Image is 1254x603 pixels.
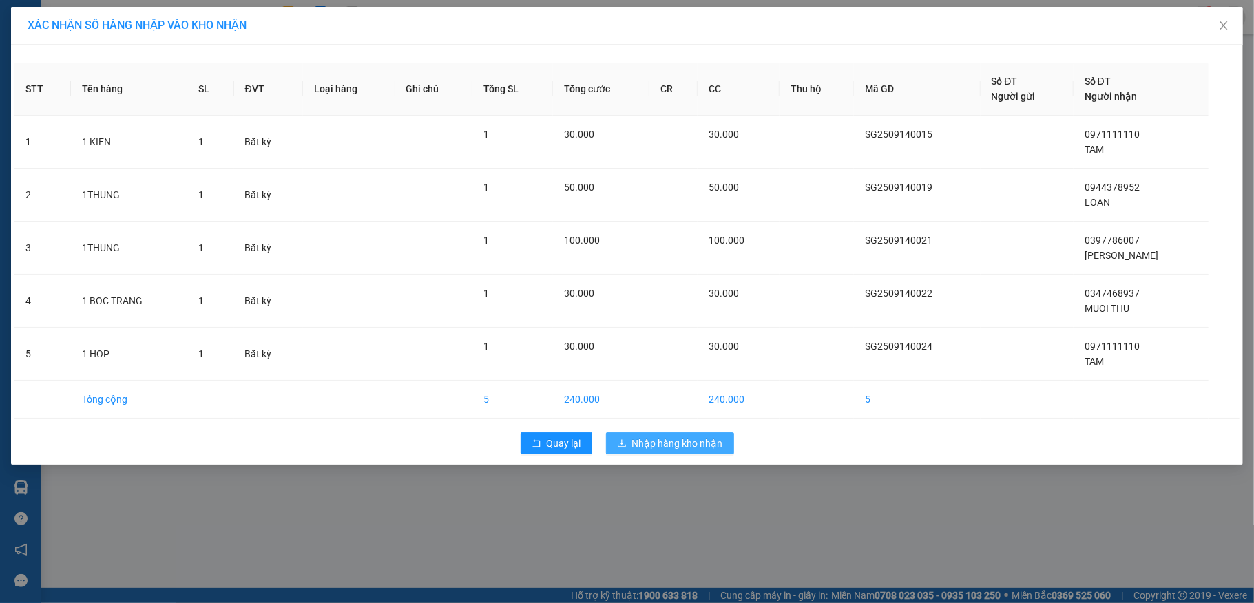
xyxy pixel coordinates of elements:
th: CR [649,63,698,116]
span: 30.000 [709,129,739,140]
td: 4 [14,275,71,328]
span: rollback [532,438,541,449]
th: Mã GD [854,63,980,116]
td: 1THUNG [71,222,187,275]
td: 1 [14,116,71,169]
span: Số ĐT [992,76,1018,87]
span: Số ĐT [1085,76,1111,87]
span: 1 [483,235,489,246]
img: logo.jpg [149,17,182,50]
td: 1 BOC TRANG [71,275,187,328]
span: MUOI THU [1085,303,1129,314]
th: Ghi chú [395,63,473,116]
td: 240.000 [698,381,779,419]
td: Tổng cộng [71,381,187,419]
span: 1 [198,136,204,147]
span: Quay lại [547,436,581,451]
th: STT [14,63,71,116]
button: rollbackQuay lại [521,432,592,454]
td: Bất kỳ [234,275,303,328]
td: 2 [14,169,71,222]
li: (c) 2017 [116,65,189,83]
button: downloadNhập hàng kho nhận [606,432,734,454]
b: [DOMAIN_NAME] [116,52,189,63]
span: 0971111110 [1085,341,1140,352]
span: TAM [1085,144,1104,155]
span: TAM [1085,356,1104,367]
span: 0971111110 [1085,129,1140,140]
th: ĐVT [234,63,303,116]
span: SG2509140019 [865,182,932,193]
span: 30.000 [564,288,594,299]
th: Tổng SL [472,63,553,116]
span: 1 [483,182,489,193]
span: 100.000 [709,235,744,246]
span: 1 [198,348,204,359]
span: 30.000 [564,341,594,352]
td: Bất kỳ [234,169,303,222]
th: Tên hàng [71,63,187,116]
span: download [617,438,627,449]
td: 5 [14,328,71,381]
td: Bất kỳ [234,222,303,275]
span: XÁC NHẬN SỐ HÀNG NHẬP VÀO KHO NHẬN [28,19,247,32]
td: 5 [854,381,980,419]
td: 5 [472,381,553,419]
span: 1 [483,341,489,352]
span: 50.000 [564,182,594,193]
th: Tổng cước [553,63,649,116]
span: SG2509140015 [865,129,932,140]
td: 3 [14,222,71,275]
span: 100.000 [564,235,600,246]
span: [PERSON_NAME] [1085,250,1158,261]
td: 1THUNG [71,169,187,222]
b: [PERSON_NAME] [17,89,78,154]
span: Người gửi [992,91,1036,102]
th: Loại hàng [303,63,395,116]
th: Thu hộ [780,63,855,116]
span: 30.000 [709,288,739,299]
span: 1 [198,242,204,253]
span: 1 [198,295,204,306]
td: 1 KIEN [71,116,187,169]
th: CC [698,63,779,116]
span: SG2509140021 [865,235,932,246]
span: 1 [483,129,489,140]
span: close [1218,20,1229,31]
button: Close [1204,7,1243,45]
span: SG2509140024 [865,341,932,352]
span: 1 [198,189,204,200]
span: LOAN [1085,197,1110,208]
span: 30.000 [564,129,594,140]
span: Người nhận [1085,91,1137,102]
span: 30.000 [709,341,739,352]
span: SG2509140022 [865,288,932,299]
b: BIÊN NHẬN GỬI HÀNG HÓA [89,20,132,132]
td: 1 HOP [71,328,187,381]
th: SL [187,63,234,116]
span: 50.000 [709,182,739,193]
span: Nhập hàng kho nhận [632,436,723,451]
td: 240.000 [553,381,649,419]
span: 0944378952 [1085,182,1140,193]
span: 0397786007 [1085,235,1140,246]
td: Bất kỳ [234,328,303,381]
span: 1 [483,288,489,299]
td: Bất kỳ [234,116,303,169]
span: 0347468937 [1085,288,1140,299]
